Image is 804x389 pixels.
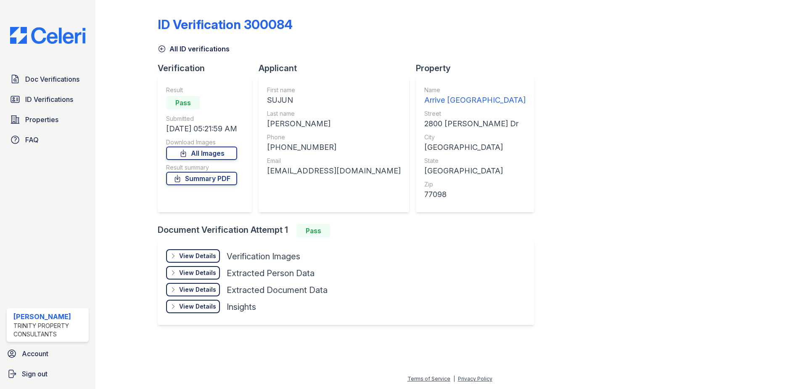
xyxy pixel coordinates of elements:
[267,118,401,130] div: [PERSON_NAME]
[267,141,401,153] div: [PHONE_NUMBER]
[166,138,237,147] div: Download Images
[267,109,401,118] div: Last name
[227,250,300,262] div: Verification Images
[407,376,450,382] a: Terms of Service
[424,86,526,94] div: Name
[158,17,293,32] div: ID Verification 300084
[25,135,39,145] span: FAQ
[424,141,526,153] div: [GEOGRAPHIC_DATA]
[227,267,315,279] div: Extracted Person Data
[3,27,92,44] img: CE_Logo_Blue-a8612792a0a2168367f1c8372b55b34899dd931a85d93a1a3d3e32e68fde9ad4.png
[166,123,237,135] div: [DATE] 05:21:59 AM
[179,269,216,277] div: View Details
[158,44,230,54] a: All ID verifications
[166,115,237,123] div: Submitted
[424,189,526,200] div: 77098
[158,224,541,237] div: Document Verification Attempt 1
[3,345,92,362] a: Account
[25,94,73,104] span: ID Verifications
[179,285,216,294] div: View Details
[166,163,237,172] div: Result summary
[424,118,526,130] div: 2800 [PERSON_NAME] Dr
[3,365,92,382] a: Sign out
[424,180,526,189] div: Zip
[7,131,89,148] a: FAQ
[166,86,237,94] div: Result
[179,302,216,311] div: View Details
[7,91,89,108] a: ID Verifications
[416,62,541,74] div: Property
[179,252,216,260] div: View Details
[424,86,526,106] a: Name Arrive [GEOGRAPHIC_DATA]
[267,86,401,94] div: First name
[158,62,259,74] div: Verification
[25,74,79,84] span: Doc Verifications
[13,322,85,338] div: Trinity Property Consultants
[13,312,85,322] div: [PERSON_NAME]
[424,165,526,177] div: [GEOGRAPHIC_DATA]
[25,115,58,125] span: Properties
[22,369,48,379] span: Sign out
[424,94,526,106] div: Arrive [GEOGRAPHIC_DATA]
[166,147,237,160] a: All Images
[267,94,401,106] div: SUJUN
[424,133,526,141] div: City
[267,165,401,177] div: [EMAIL_ADDRESS][DOMAIN_NAME]
[227,284,328,296] div: Extracted Document Data
[22,349,48,359] span: Account
[166,172,237,185] a: Summary PDF
[296,224,330,237] div: Pass
[458,376,492,382] a: Privacy Policy
[166,96,200,109] div: Pass
[424,109,526,118] div: Street
[7,71,89,88] a: Doc Verifications
[424,157,526,165] div: State
[267,157,401,165] div: Email
[7,111,89,128] a: Properties
[227,301,256,313] div: Insights
[259,62,416,74] div: Applicant
[453,376,455,382] div: |
[267,133,401,141] div: Phone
